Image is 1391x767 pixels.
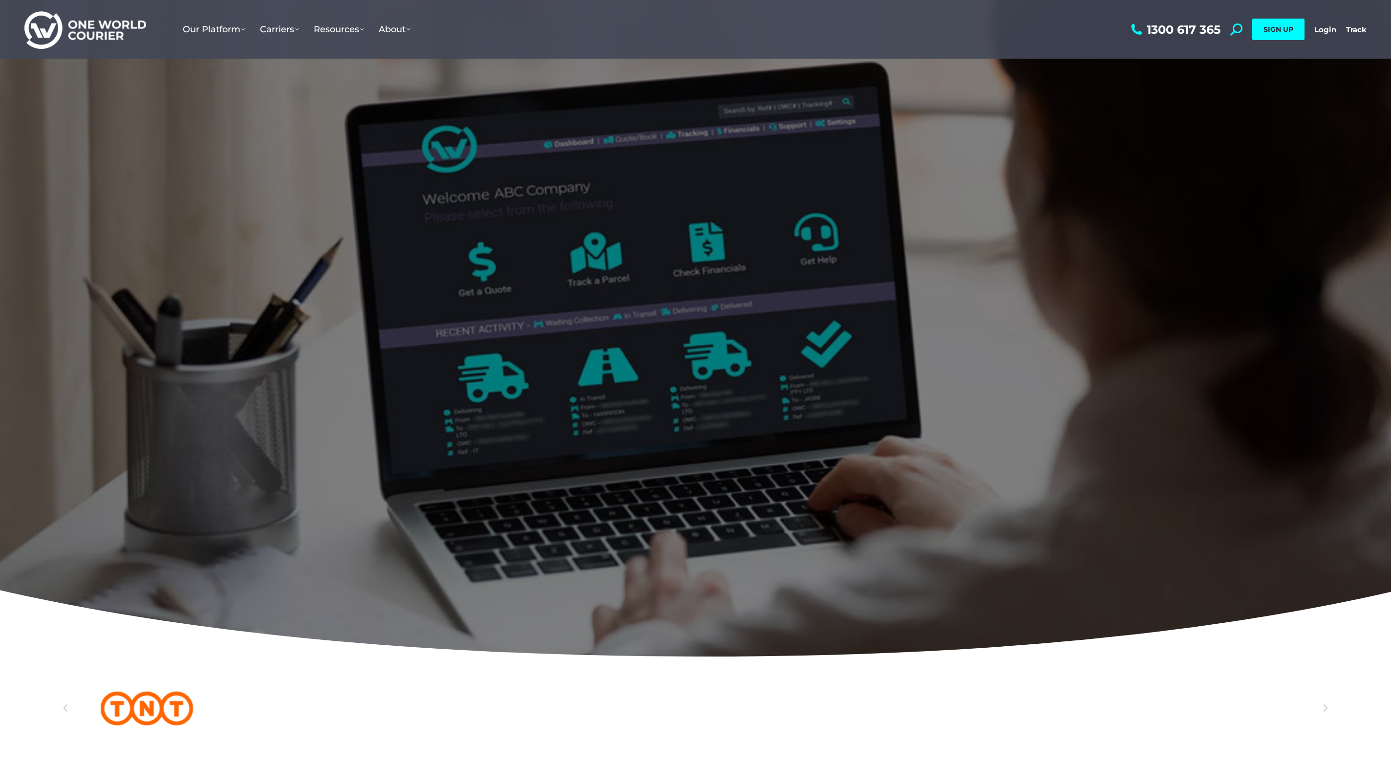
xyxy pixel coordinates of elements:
[222,691,315,725] div: 3 / 25
[314,24,364,35] span: Resources
[1263,25,1293,34] span: SIGN UP
[1198,691,1291,725] a: Northline logo
[466,691,559,725] div: 5 / 25
[253,14,306,44] a: Carriers
[306,14,371,44] a: Resources
[710,691,803,725] a: Couriers Please logo
[1129,23,1220,36] a: 1300 617 365
[260,24,299,35] span: Carriers
[100,691,193,725] div: 2 / 25
[588,691,681,725] a: Aramex_logo
[101,691,1291,725] div: Slides
[222,691,315,725] a: DHl logo
[344,691,437,725] div: 4 / 25
[588,691,681,725] div: 6 / 25
[1314,25,1336,34] a: Login
[175,14,253,44] a: Our Platform
[954,691,1047,725] div: 9 / 25
[710,691,803,725] div: 7 / 25
[832,691,925,725] div: 8 / 25
[1252,19,1305,40] a: SIGN UP
[24,10,146,49] img: One World Courier
[1198,691,1291,725] div: 11 / 25
[1346,25,1367,34] a: Track
[954,691,1047,725] a: Direct Couriers logo
[344,691,437,725] a: UPS logo
[1076,691,1169,725] div: 10 / 25
[100,691,193,725] a: TNT logo Australian freight company
[1076,691,1169,725] a: Followmont transoirt web logo
[379,24,410,35] span: About
[832,691,925,725] a: Allied Express logo
[183,24,245,35] span: Our Platform
[371,14,418,44] a: About
[466,691,559,725] a: FedEx logo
